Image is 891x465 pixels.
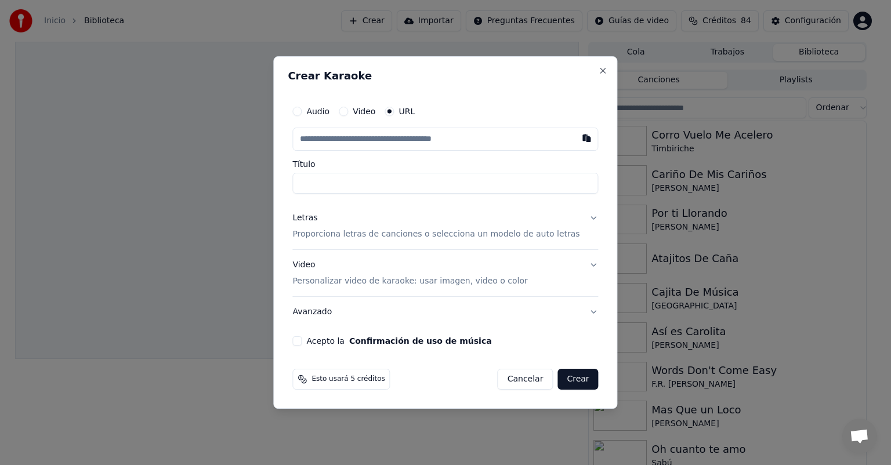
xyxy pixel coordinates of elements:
[288,71,603,81] h2: Crear Karaoke
[292,160,598,168] label: Título
[557,369,598,390] button: Crear
[306,107,329,115] label: Audio
[292,250,598,296] button: VideoPersonalizar video de karaoke: usar imagen, video o color
[292,259,527,287] div: Video
[312,375,385,384] span: Esto usará 5 créditos
[306,337,491,345] label: Acepto la
[349,337,492,345] button: Acepto la
[292,212,317,224] div: Letras
[292,275,527,287] p: Personalizar video de karaoke: usar imagen, video o color
[399,107,415,115] label: URL
[292,228,579,240] p: Proporciona letras de canciones o selecciona un modelo de auto letras
[353,107,375,115] label: Video
[292,297,598,327] button: Avanzado
[292,203,598,249] button: LetrasProporciona letras de canciones o selecciona un modelo de auto letras
[498,369,553,390] button: Cancelar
